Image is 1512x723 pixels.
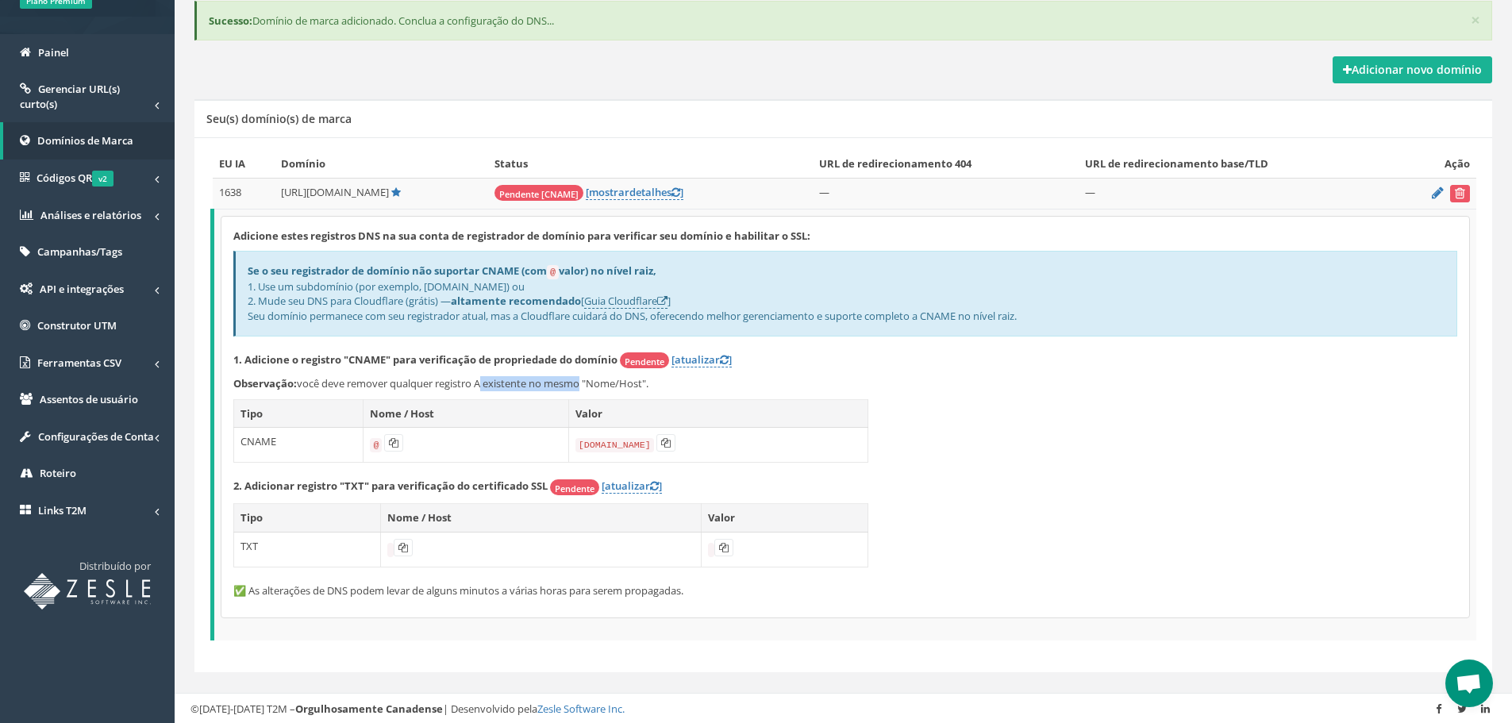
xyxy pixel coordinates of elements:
[584,294,657,308] font: Guia Cloudflare
[443,702,537,716] font: | Desenvolvido pela
[370,406,434,421] font: Nome / Host
[581,294,584,308] font: [
[281,156,325,171] font: Domínio
[24,573,151,610] img: Encurtador de URL T2M com tecnologia da Zesle Software Inc.
[98,173,107,184] font: v2
[38,45,69,60] font: Painel
[708,510,735,525] font: Valor
[40,392,138,406] font: Assentos de usuário
[252,13,554,28] font: Domínio de marca adicionado. Conclua a configuração do DNS...
[584,294,668,309] a: Guia Cloudflare
[295,702,443,716] font: Orgulhosamente Canadense
[1333,56,1492,83] a: Adicionar novo domínio
[79,559,151,573] font: Distribuído por
[240,539,258,553] font: TXT
[537,702,625,716] a: Zesle Software Inc.
[233,229,810,243] font: Adicione estes registros DNS na sua conta de registrador de domínio para verificar seu domínio e ...
[233,479,548,493] font: 2. Adicionar registro "TXT" para verificação do certificado SSL
[206,111,352,126] font: Seu(s) domínio(s) de marca
[602,479,650,493] font: [atualizar
[209,13,252,28] font: Sucesso:
[1352,62,1482,77] font: Adicionar novo domínio
[370,438,382,452] code: @
[391,185,401,199] a: Padrão
[233,352,617,367] font: 1. Adicione o registro "CNAME" para verificação de propriedade do domínio
[1085,156,1268,171] font: URL de redirecionamento base/TLD
[281,185,389,199] font: [URL][DOMAIN_NAME]
[819,185,829,199] font: —
[233,376,297,390] font: Observação:
[233,583,683,598] font: ✅ As alterações de DNS podem levar de alguns minutos a várias horas para serem propagadas.
[37,171,92,185] font: Códigos QR
[819,156,971,171] font: URL de redirecionamento 404
[494,156,528,171] font: Status
[451,294,581,308] font: altamente recomendado
[625,355,664,367] font: Pendente
[668,294,671,308] font: ]
[680,185,683,199] font: ]
[20,82,120,111] font: Gerenciar URL(s) curto(s)
[248,279,525,294] font: 1. Use um subdomínio (por exemplo, [DOMAIN_NAME]) ou
[555,482,594,494] font: Pendente
[671,352,720,367] font: [atualizar
[671,352,732,367] a: [atualizar]
[575,406,602,421] font: Valor
[219,156,245,171] font: EU IA
[240,406,263,421] font: Tipo
[38,429,154,444] font: Configurações de Conta
[729,352,732,367] font: ]
[575,438,654,452] code: [DOMAIN_NAME]
[40,466,76,480] font: Roteiro
[40,282,124,296] font: API e integrações
[37,356,121,370] font: Ferramentas CSV
[1471,9,1480,31] font: ×
[37,318,117,333] font: Construtor UTM
[40,208,141,222] font: Análises e relatórios
[37,133,133,148] font: Domínios de Marca
[37,244,122,259] font: Campanhas/Tags
[190,702,295,716] font: ©[DATE]-[DATE] T2M –
[586,185,589,199] font: [
[240,510,263,525] font: Tipo
[559,263,656,278] font: valor) no nível raiz,
[248,294,451,308] font: 2. Mude seu DNS para Cloudflare (grátis) —
[1085,185,1095,199] font: —
[240,434,276,448] font: CNAME
[1445,660,1493,707] div: Open chat
[387,510,452,525] font: Nome / Host
[602,479,662,494] a: [atualizar]
[219,185,241,199] font: 1638
[297,376,648,390] font: você deve remover qualquer registro A existente no mesmo "Nome/Host".
[248,309,1017,323] font: Seu domínio permanece com seu registrador atual, mas a Cloudflare cuidará do DNS, oferecendo melh...
[659,479,662,493] font: ]
[586,185,683,200] a: [mostrardetalhes]
[1445,156,1470,171] font: Ação
[499,187,579,199] font: Pendente [CNAME]
[248,263,547,278] font: Se o seu registrador de domínio não suportar CNAME (com
[589,185,629,199] font: mostrar
[629,185,671,199] font: detalhes
[547,265,559,279] code: @
[38,503,87,517] font: Links T2M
